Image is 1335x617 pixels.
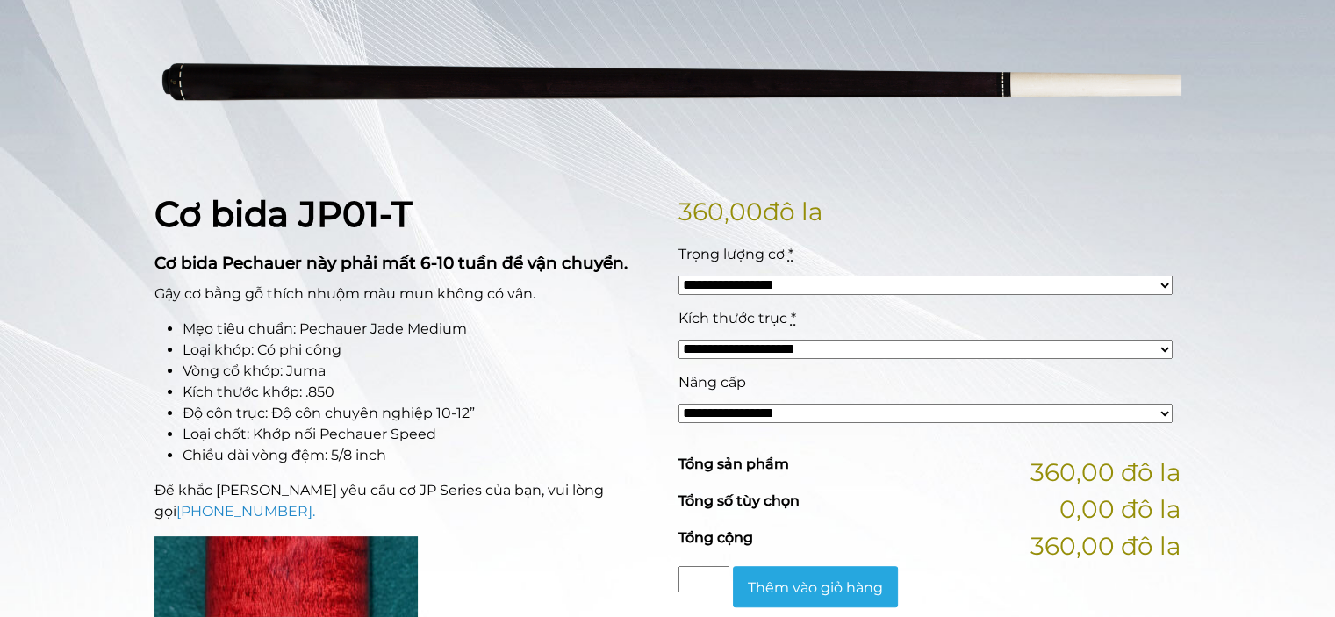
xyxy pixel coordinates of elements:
font: Kích thước trục [678,310,787,326]
font: 360,00 đô la [1030,457,1181,487]
font: 360,00 đô la [1030,531,1181,561]
font: Để khắc [PERSON_NAME] yêu cầu cơ JP Series của bạn, vui lòng gọi [154,482,604,520]
font: Loại khớp: Có phi công [183,341,341,358]
font: Tổng số tùy chọn [678,492,800,509]
font: Nâng cấp [678,374,746,391]
font: Độ côn trục: Độ côn chuyên nghiệp 10-12” [183,405,475,421]
button: Thêm vào giỏ hàng [733,566,898,607]
font: Cơ bida JP01-T [154,192,412,235]
font: Kích thước khớp: .850 [183,384,334,400]
font: Loại chốt: Khớp nối Pechauer Speed [183,426,436,442]
font: 360,00 [678,197,763,226]
font: 0,00 đô la [1059,494,1181,524]
font: Vòng cổ khớp: Juma [183,362,326,379]
font: Gậy cơ bằng gỗ thích nhuộm màu mun không có vân. [154,285,535,302]
input: Số lượng sản phẩm [678,566,729,592]
font: Thêm vào giỏ hàng [748,578,883,595]
font: Chiều dài vòng đệm: 5/8 inch [183,447,386,463]
abbr: yêu cầu [791,310,796,326]
font: Trọng lượng cơ [678,246,785,262]
font: Mẹo tiêu chuẩn: Pechauer Jade Medium [183,320,467,337]
font: đô la [763,197,823,226]
font: Tổng sản phẩm [678,456,789,472]
font: Tổng cộng [678,529,753,546]
font: Cơ bida Pechauer này phải mất 6-10 tuần để vận chuyển. [154,253,628,273]
a: [PHONE_NUMBER]. [176,503,315,520]
abbr: yêu cầu [788,246,793,262]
